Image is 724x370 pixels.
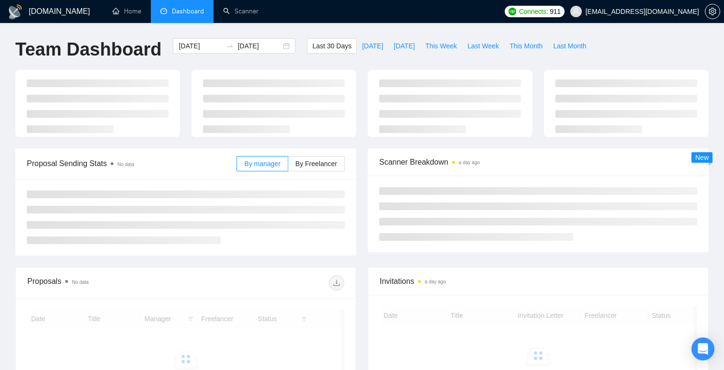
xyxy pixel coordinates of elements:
button: [DATE] [388,38,420,54]
img: upwork-logo.png [509,8,516,15]
button: setting [705,4,720,19]
button: [DATE] [357,38,388,54]
button: Last Month [548,38,591,54]
a: homeHome [113,7,141,15]
span: No data [72,280,89,285]
span: swap-right [226,42,234,50]
button: Last Week [462,38,504,54]
div: Open Intercom Messenger [691,337,714,360]
span: 911 [550,6,560,17]
span: dashboard [160,8,167,14]
span: Last Month [553,41,586,51]
time: a day ago [425,279,446,284]
span: This Month [509,41,543,51]
div: Proposals [27,275,186,291]
span: Connects: [519,6,548,17]
span: By manager [244,160,280,168]
span: New [695,154,709,161]
a: searchScanner [223,7,259,15]
span: to [226,42,234,50]
span: Scanner Breakdown [379,156,697,168]
span: [DATE] [394,41,415,51]
span: No data [117,162,134,167]
span: Last 30 Days [312,41,351,51]
span: By Freelancer [295,160,337,168]
button: This Month [504,38,548,54]
span: [DATE] [362,41,383,51]
span: user [573,8,579,15]
img: logo [8,4,23,20]
span: Last Week [467,41,499,51]
input: Start date [179,41,222,51]
span: Dashboard [172,7,204,15]
button: Last 30 Days [307,38,357,54]
h1: Team Dashboard [15,38,161,61]
span: Proposal Sending Stats [27,157,237,169]
button: This Week [420,38,462,54]
span: This Week [425,41,457,51]
input: End date [238,41,281,51]
a: setting [705,8,720,15]
span: Invitations [380,275,697,287]
time: a day ago [459,160,480,165]
span: setting [705,8,720,15]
